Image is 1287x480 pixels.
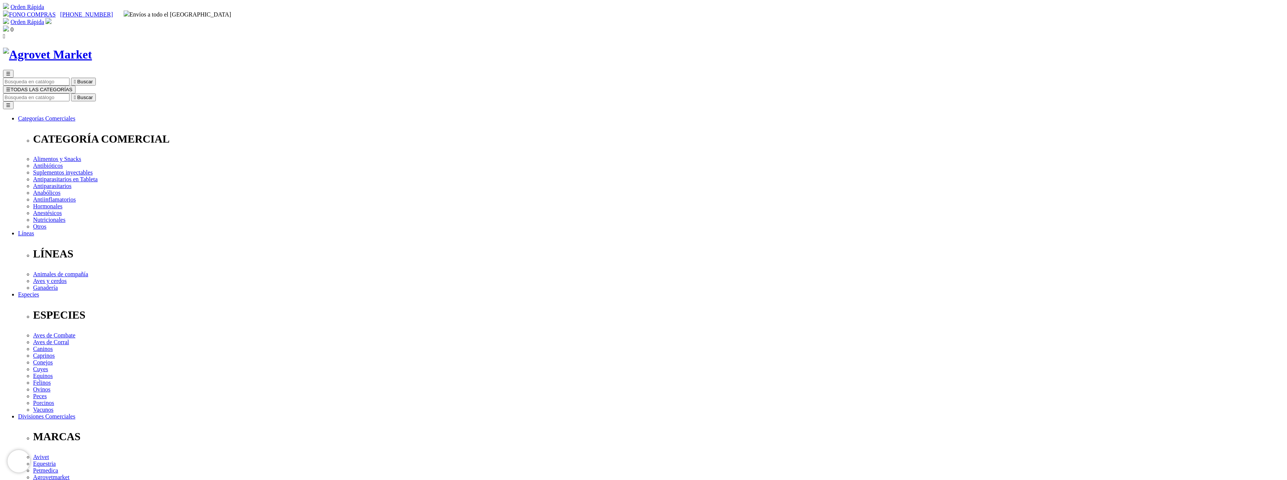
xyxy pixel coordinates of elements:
a: Felinos [33,379,51,386]
a: Antiparasitarios [33,183,71,189]
a: Orden Rápida [11,4,44,10]
a: [PHONE_NUMBER] [60,11,113,18]
img: shopping-bag.svg [3,26,9,32]
a: Equestria [33,460,56,467]
img: phone.svg [3,11,9,17]
a: Ganadería [33,284,58,291]
button:  Buscar [71,93,96,101]
span: 0 [11,26,14,33]
a: Antibióticos [33,163,63,169]
a: Nutricionales [33,217,65,223]
img: Agrovet Market [3,48,92,62]
a: Orden Rápida [11,19,44,25]
button: ☰ [3,70,14,78]
button: ☰ [3,101,14,109]
a: Caninos [33,346,53,352]
a: Anabólicos [33,190,60,196]
img: shopping-cart.svg [3,3,9,9]
p: CATEGORÍA COMERCIAL [33,133,1284,145]
img: user.svg [45,18,51,24]
span: Buscar [77,79,93,84]
i:  [74,95,76,100]
span: ☰ [6,87,11,92]
span: Buscar [77,95,93,100]
a: Hormonales [33,203,62,209]
a: Petmedica [33,467,58,474]
input: Buscar [3,78,70,86]
a: Divisiones Comerciales [18,413,75,420]
a: Ovinos [33,386,50,393]
a: Aves y cerdos [33,278,67,284]
i:  [74,79,76,84]
a: Vacunos [33,406,53,413]
a: Animales de compañía [33,271,88,277]
a: Conejos [33,359,53,366]
a: Avivet [33,454,49,460]
iframe: Brevo live chat [8,450,30,472]
a: Porcinos [33,400,54,406]
a: Antiinflamatorios [33,196,76,203]
span: ☰ [6,71,11,77]
input: Buscar [3,93,70,101]
button: ☰TODAS LAS CATEGORÍAS [3,86,76,93]
a: Aves de Combate [33,332,76,339]
a: Caprinos [33,352,55,359]
img: shopping-cart.svg [3,18,9,24]
a: Otros [33,223,47,230]
span: Envíos a todo el [GEOGRAPHIC_DATA] [124,11,231,18]
a: Suplementos inyectables [33,169,93,176]
a: Acceda a su cuenta de cliente [45,19,51,25]
a: Líneas [18,230,34,236]
a: Equinos [33,373,53,379]
a: Alimentos y Snacks [33,156,81,162]
a: Cuyes [33,366,48,372]
img: delivery-truck.svg [124,11,130,17]
a: Especies [18,291,39,298]
a: Antiparasitarios en Tableta [33,176,98,182]
a: Peces [33,393,47,399]
i:  [3,33,5,39]
p: ESPECIES [33,309,1284,321]
p: LÍNEAS [33,248,1284,260]
a: FONO COMPRAS [3,11,56,18]
p: MARCAS [33,430,1284,443]
a: Anestésicos [33,210,62,216]
a: Categorías Comerciales [18,115,75,122]
a: Aves de Corral [33,339,69,345]
button:  Buscar [71,78,96,86]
